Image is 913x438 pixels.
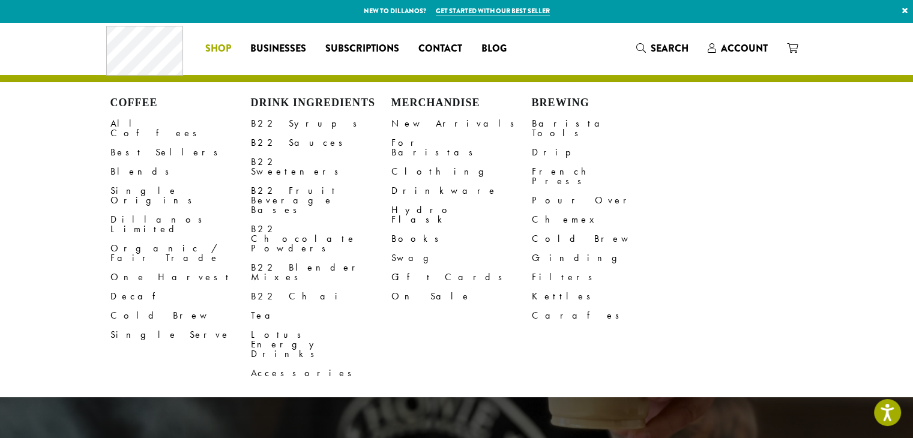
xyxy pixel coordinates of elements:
a: Lotus Energy Drinks [251,325,391,364]
span: Shop [205,41,231,56]
a: Chemex [532,210,672,229]
h4: Brewing [532,97,672,110]
a: Grinding [532,248,672,268]
a: Tea [251,306,391,325]
a: Shop [196,39,241,58]
a: B22 Syrups [251,114,391,133]
span: Contact [418,41,462,56]
span: Search [651,41,689,55]
a: Barista Tools [532,114,672,143]
a: Books [391,229,532,248]
a: Kettles [532,287,672,306]
a: B22 Sauces [251,133,391,152]
a: B22 Fruit Beverage Bases [251,181,391,220]
a: Accessories [251,364,391,383]
span: Subscriptions [325,41,399,56]
a: Pour Over [532,191,672,210]
a: Blends [110,162,251,181]
a: Best Sellers [110,143,251,162]
a: Get started with our best seller [436,6,550,16]
a: One Harvest [110,268,251,287]
a: B22 Sweeteners [251,152,391,181]
a: Organic / Fair Trade [110,239,251,268]
a: French Press [532,162,672,191]
a: Search [627,38,698,58]
a: On Sale [391,287,532,306]
a: Drinkware [391,181,532,200]
a: Hydro Flask [391,200,532,229]
a: Gift Cards [391,268,532,287]
a: B22 Blender Mixes [251,258,391,287]
a: Filters [532,268,672,287]
a: Cold Brew [532,229,672,248]
a: All Coffees [110,114,251,143]
a: Carafes [532,306,672,325]
span: Account [721,41,768,55]
a: Single Origins [110,181,251,210]
h4: Drink Ingredients [251,97,391,110]
a: Swag [391,248,532,268]
a: Cold Brew [110,306,251,325]
a: New Arrivals [391,114,532,133]
a: B22 Chocolate Powders [251,220,391,258]
a: Dillanos Limited [110,210,251,239]
a: For Baristas [391,133,532,162]
a: Drip [532,143,672,162]
h4: Merchandise [391,97,532,110]
h4: Coffee [110,97,251,110]
span: Businesses [250,41,306,56]
span: Blog [481,41,507,56]
a: B22 Chai [251,287,391,306]
a: Single Serve [110,325,251,344]
a: Decaf [110,287,251,306]
a: Clothing [391,162,532,181]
